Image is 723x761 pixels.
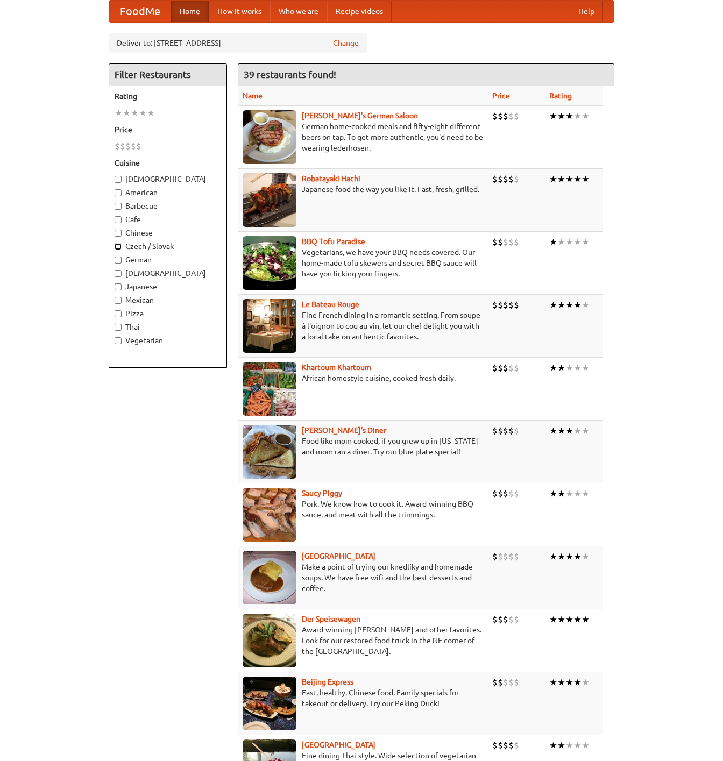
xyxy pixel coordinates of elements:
li: ★ [549,173,557,185]
li: ★ [139,107,147,119]
li: ★ [557,173,565,185]
input: Vegetarian [115,337,122,344]
label: Japanese [115,281,221,292]
li: ★ [573,362,582,374]
a: Beijing Express [302,678,353,686]
li: $ [503,488,508,500]
p: Japanese food the way you like it. Fast, fresh, grilled. [243,184,484,195]
li: ★ [582,425,590,437]
li: ★ [582,614,590,625]
li: ★ [565,488,573,500]
li: $ [514,677,519,688]
p: African homestyle cuisine, cooked fresh daily. [243,373,484,383]
input: Thai [115,324,122,331]
label: Chinese [115,227,221,238]
h5: Rating [115,91,221,102]
li: $ [508,362,514,374]
li: ★ [557,299,565,311]
img: beijing.jpg [243,677,296,730]
div: Deliver to: [STREET_ADDRESS] [109,33,367,53]
a: Help [570,1,603,22]
li: $ [503,677,508,688]
li: $ [503,173,508,185]
input: Mexican [115,297,122,304]
p: Vegetarians, we have your BBQ needs covered. Our home-made tofu skewers and secret BBQ sauce will... [243,247,484,279]
p: Fine French dining in a romantic setting. From soupe à l'oignon to coq au vin, let our chef delig... [243,310,484,342]
li: $ [498,110,503,122]
img: sallys.jpg [243,425,296,479]
li: ★ [565,173,573,185]
a: Der Speisewagen [302,615,360,623]
ng-pluralize: 39 restaurants found! [244,69,336,80]
li: $ [498,362,503,374]
li: $ [498,236,503,248]
li: ★ [115,107,123,119]
li: $ [508,173,514,185]
img: esthers.jpg [243,110,296,164]
p: Pork. We know how to cook it. Award-winning BBQ sauce, and meat with all the trimmings. [243,499,484,520]
li: ★ [549,488,557,500]
li: ★ [557,110,565,122]
p: Award-winning [PERSON_NAME] and other favorites. Look for our restored food truck in the NE corne... [243,624,484,657]
li: ★ [582,299,590,311]
li: $ [514,614,519,625]
li: $ [492,614,498,625]
a: Price [492,91,510,100]
a: Who we are [270,1,327,22]
li: $ [503,236,508,248]
li: ★ [557,425,565,437]
p: Make a point of trying our knedlíky and homemade soups. We have free wifi and the best desserts a... [243,561,484,594]
li: ★ [565,362,573,374]
li: $ [498,614,503,625]
li: ★ [582,362,590,374]
img: tofuparadise.jpg [243,236,296,290]
input: Chinese [115,230,122,237]
li: ★ [565,425,573,437]
li: $ [120,140,125,152]
li: $ [492,362,498,374]
li: ★ [549,110,557,122]
input: Pizza [115,310,122,317]
a: BBQ Tofu Paradise [302,237,365,246]
a: Name [243,91,263,100]
a: How it works [209,1,270,22]
label: Mexican [115,295,221,305]
li: $ [514,173,519,185]
li: $ [498,425,503,437]
li: $ [492,236,498,248]
li: ★ [549,299,557,311]
li: ★ [573,110,582,122]
img: bateaurouge.jpg [243,299,296,353]
b: [PERSON_NAME]'s German Saloon [302,111,418,120]
li: $ [514,551,519,563]
li: $ [492,110,498,122]
li: ★ [565,299,573,311]
li: ★ [549,425,557,437]
li: $ [514,488,519,500]
a: Change [333,38,359,48]
li: $ [498,551,503,563]
li: $ [503,614,508,625]
li: ★ [565,739,573,751]
a: [PERSON_NAME]'s Diner [302,426,386,435]
a: [GEOGRAPHIC_DATA] [302,741,375,749]
li: ★ [573,236,582,248]
li: ★ [582,173,590,185]
li: ★ [582,739,590,751]
label: Vegetarian [115,335,221,346]
li: ★ [549,236,557,248]
li: $ [498,739,503,751]
li: $ [136,140,141,152]
label: Thai [115,322,221,332]
li: ★ [565,236,573,248]
li: $ [498,488,503,500]
h4: Filter Restaurants [109,64,226,86]
li: $ [508,299,514,311]
li: $ [514,739,519,751]
li: ★ [573,551,582,563]
li: $ [508,677,514,688]
li: ★ [573,173,582,185]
